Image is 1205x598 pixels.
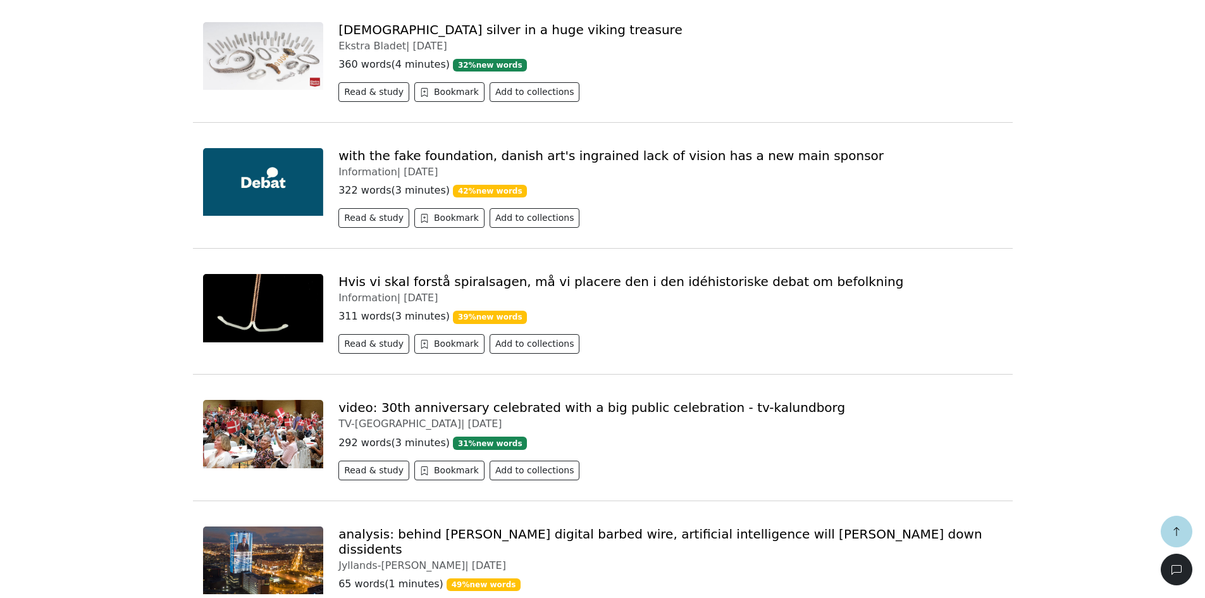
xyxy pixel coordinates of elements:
div: Jyllands-[PERSON_NAME] | [338,559,1002,571]
p: 360 words ( 4 minutes ) [338,57,1002,72]
a: analysis: behind [PERSON_NAME] digital barbed wire, artificial intelligence will [PERSON_NAME] do... [338,526,982,557]
img: dsc_2654.jpg [203,400,324,468]
button: Bookmark [414,208,485,228]
span: 31 % new words [453,437,527,449]
button: Read & study [338,461,409,480]
button: Read & study [338,82,409,102]
p: 311 words ( 3 minutes ) [338,309,1002,324]
div: Information | [338,166,1002,178]
span: [DATE] [472,559,506,571]
a: with the fake foundation, danish art's ingrained lack of vision has a new main sponsor [338,148,884,163]
a: Read & study [338,214,414,226]
button: Bookmark [414,82,485,102]
span: [DATE] [404,166,438,178]
a: Read & study [338,88,414,100]
a: Hvis vi skal forstå spiralsagen, må vi placere den i den idéhistoriske debat om befolkning [338,274,903,289]
button: Bookmark [414,334,485,354]
button: Read & study [338,208,409,228]
button: Read & study [338,334,409,354]
a: [DEMOGRAPHIC_DATA] silver in a huge viking treasure [338,22,683,37]
img: russia-putin [203,526,324,594]
span: [DATE] [404,292,438,304]
span: [DATE] [413,40,447,52]
button: Add to collections [490,208,580,228]
p: 292 words ( 3 minutes ) [338,435,1002,451]
span: 49 % new words [447,578,521,591]
a: Read & study [338,466,414,478]
a: video: 30th anniversary celebrated with a big public celebration - tv-kalundborg [338,400,845,415]
img: ae2b7b663a8ea7a08f2872dafa974ff1 [203,148,324,216]
p: 65 words ( 1 minutes ) [338,576,1002,592]
span: 42 % new words [453,185,527,197]
div: TV-[GEOGRAPHIC_DATA] | [338,418,1002,430]
button: Add to collections [490,82,580,102]
a: Read & study [338,340,414,352]
img: 8b5a913331ddeb26a45c6d8a30a93e29 [203,274,324,342]
button: Add to collections [490,461,580,480]
div: Information | [338,292,1002,304]
p: 322 words ( 3 minutes ) [338,183,1002,198]
div: Ekstra Bladet | [338,40,1002,52]
span: [DATE] [467,418,502,430]
span: 39 % new words [453,311,527,323]
button: Add to collections [490,334,580,354]
span: 32 % new words [453,59,527,72]
button: Bookmark [414,461,485,480]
